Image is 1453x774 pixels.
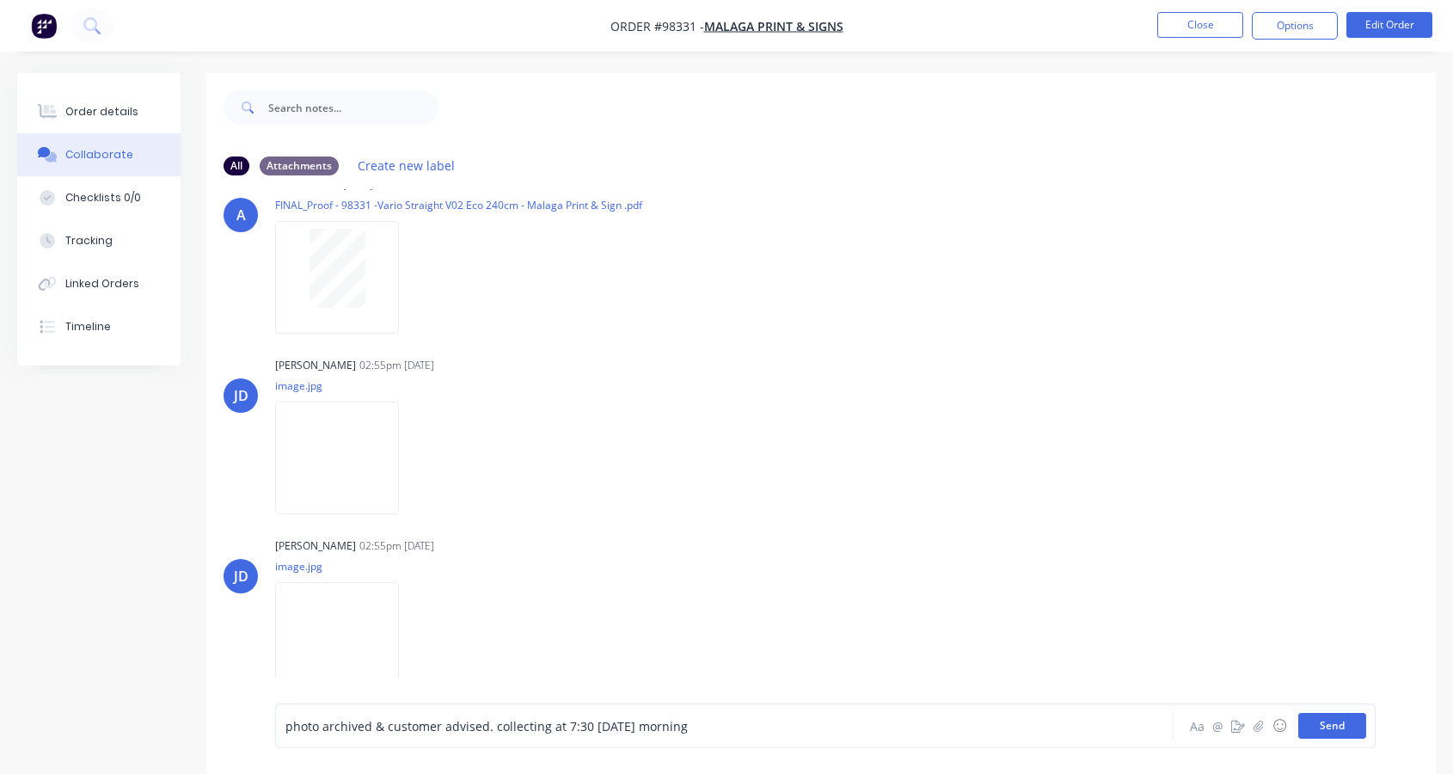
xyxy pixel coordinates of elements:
button: Checklists 0/0 [17,176,181,219]
p: image.jpg [275,559,416,574]
div: A [236,205,246,225]
div: JD [234,385,248,406]
div: Timeline [65,319,111,335]
button: Close [1157,12,1243,38]
span: Order #98331 - [610,18,704,34]
div: Collaborate [65,147,133,163]
button: Collaborate [17,133,181,176]
span: photo archived & customer advised. collecting at 7:30 [DATE] morning [285,718,688,734]
button: Aa [1186,716,1207,736]
button: Options [1252,12,1338,40]
div: JD [234,566,248,587]
div: [PERSON_NAME] [275,538,356,554]
button: @ [1207,716,1228,736]
button: Edit Order [1346,12,1432,38]
div: Attachments [260,157,339,175]
div: Tracking [65,233,113,249]
div: Order details [65,104,138,120]
div: [PERSON_NAME] [275,358,356,373]
button: ☺ [1269,716,1290,736]
div: All [224,157,249,175]
button: Create new label [349,154,464,177]
p: FINAL_Proof - 98331 -Vario Straight V02 Eco 240cm - Malaga Print & Sign .pdf [275,198,642,212]
button: Order details [17,90,181,133]
div: Checklists 0/0 [65,190,141,206]
img: Factory [31,13,57,39]
div: Linked Orders [65,276,139,292]
div: 02:55pm [DATE] [359,538,434,554]
a: Malaga Print & Signs [704,18,843,34]
button: Tracking [17,219,181,262]
button: Send [1298,713,1366,739]
button: Linked Orders [17,262,181,305]
p: image.jpg [275,378,416,393]
div: 02:55pm [DATE] [359,358,434,373]
button: Timeline [17,305,181,348]
input: Search notes... [268,90,438,125]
